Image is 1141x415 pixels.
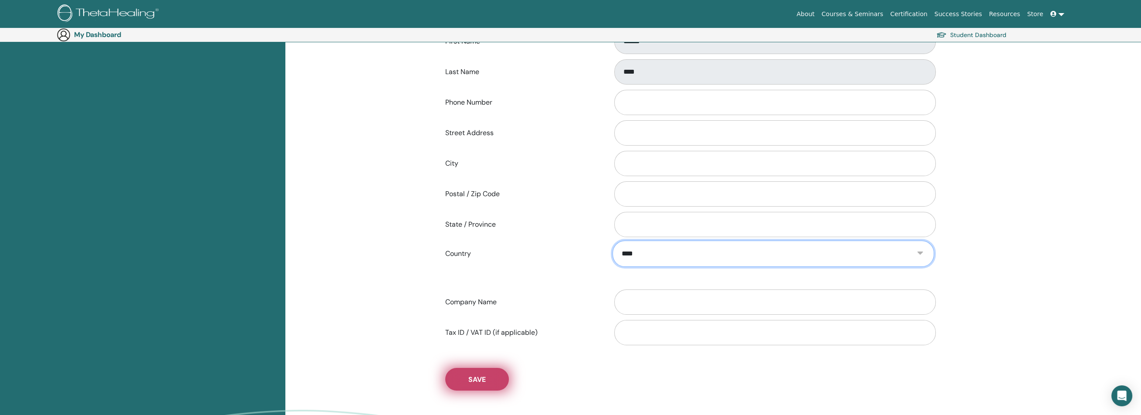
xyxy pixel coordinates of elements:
[58,4,162,24] img: logo.png
[985,6,1024,22] a: Resources
[439,186,606,202] label: Postal / Zip Code
[439,94,606,111] label: Phone Number
[439,294,606,310] label: Company Name
[439,155,606,172] label: City
[1111,385,1132,406] div: Open Intercom Messenger
[439,216,606,233] label: State / Province
[57,28,71,42] img: generic-user-icon.jpg
[936,29,1006,41] a: Student Dashboard
[74,31,161,39] h3: My Dashboard
[439,245,606,262] label: Country
[439,324,606,341] label: Tax ID / VAT ID (if applicable)
[439,125,606,141] label: Street Address
[439,64,606,80] label: Last Name
[793,6,818,22] a: About
[818,6,887,22] a: Courses & Seminars
[445,368,509,391] button: Save
[887,6,931,22] a: Certification
[936,31,947,39] img: graduation-cap.svg
[468,375,486,384] span: Save
[931,6,985,22] a: Success Stories
[1024,6,1047,22] a: Store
